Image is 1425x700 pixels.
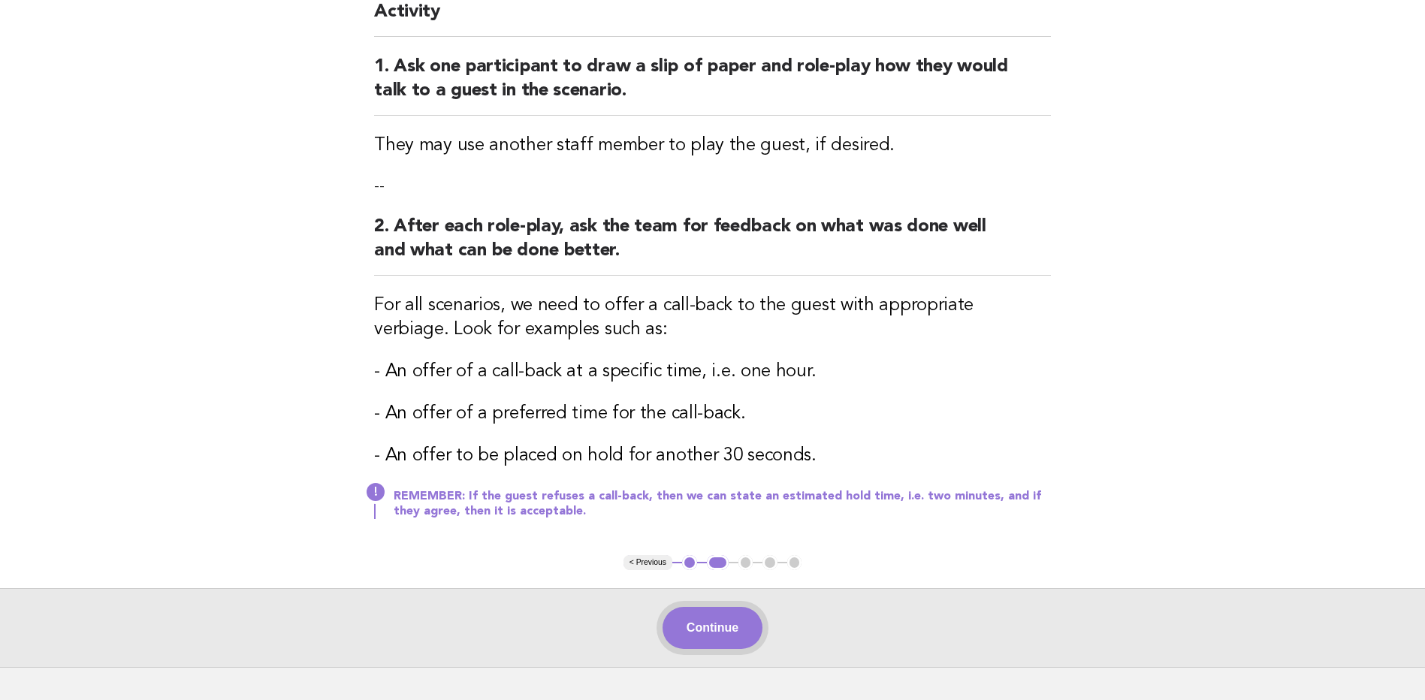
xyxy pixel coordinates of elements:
h3: - An offer of a call-back at a specific time, i.e. one hour. [374,360,1051,384]
button: 1 [682,555,697,570]
button: Continue [663,607,762,649]
button: < Previous [623,555,672,570]
button: 2 [707,555,729,570]
p: -- [374,176,1051,197]
h2: 2. After each role-play, ask the team for feedback on what was done well and what can be done bet... [374,215,1051,276]
p: REMEMBER: If the guest refuses a call-back, then we can state an estimated hold time, i.e. two mi... [394,489,1051,519]
h3: - An offer of a preferred time for the call-back. [374,402,1051,426]
h3: For all scenarios, we need to offer a call-back to the guest with appropriate verbiage. Look for ... [374,294,1051,342]
h2: 1. Ask one participant to draw a slip of paper and role-play how they would talk to a guest in th... [374,55,1051,116]
h3: They may use another staff member to play the guest, if desired. [374,134,1051,158]
h3: - An offer to be placed on hold for another 30 seconds. [374,444,1051,468]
